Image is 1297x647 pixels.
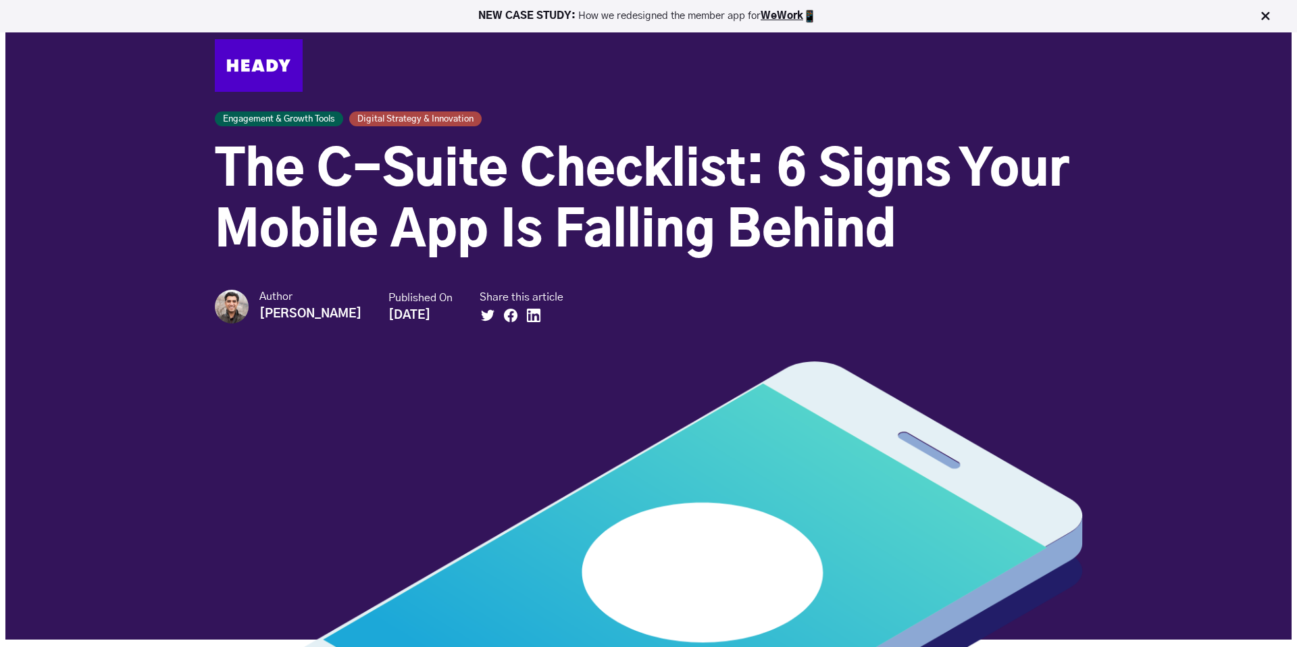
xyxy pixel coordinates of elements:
div: Navigation Menu [316,49,1083,82]
a: Engagement & Growth Tools [215,111,343,126]
small: Author [259,290,361,304]
img: Close Bar [1258,9,1272,23]
span: The C-Suite Checklist: 6 Signs Your Mobile App Is Falling Behind [215,147,1069,257]
a: Digital Strategy & Innovation [349,111,482,126]
img: app emoji [803,9,817,23]
small: Published On [388,291,453,305]
img: Heady_Logo_Web-01 (1) [215,39,303,92]
strong: [PERSON_NAME] [259,308,361,320]
strong: NEW CASE STUDY: [478,11,578,21]
strong: [DATE] [388,309,430,321]
img: Rahul Khosla [215,290,249,323]
a: WeWork [761,11,803,21]
p: How we redesigned the member app for [6,9,1291,23]
small: Share this article [480,290,563,305]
